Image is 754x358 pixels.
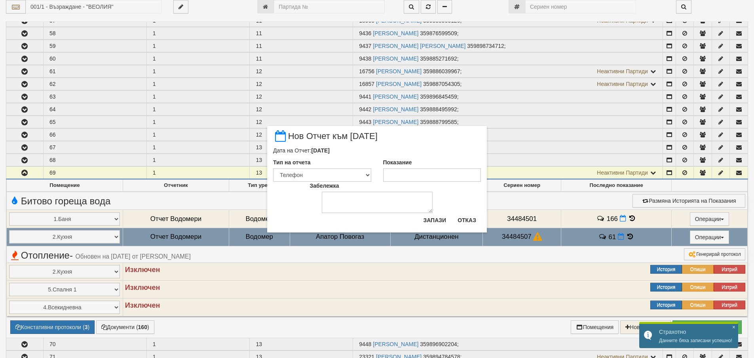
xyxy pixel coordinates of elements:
[732,324,735,331] span: ×
[383,158,412,166] label: Показание
[273,147,330,154] span: Дата на Отчет:
[311,147,330,154] b: [DATE]
[639,323,738,348] div: Данните бяха записани успешно!
[273,158,311,166] label: Тип на отчета
[418,214,451,227] button: Запази
[310,182,339,190] label: Забележка
[453,214,481,227] button: Отказ
[659,329,734,335] h2: Страхотно
[273,132,378,147] span: Нов Отчет към [DATE]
